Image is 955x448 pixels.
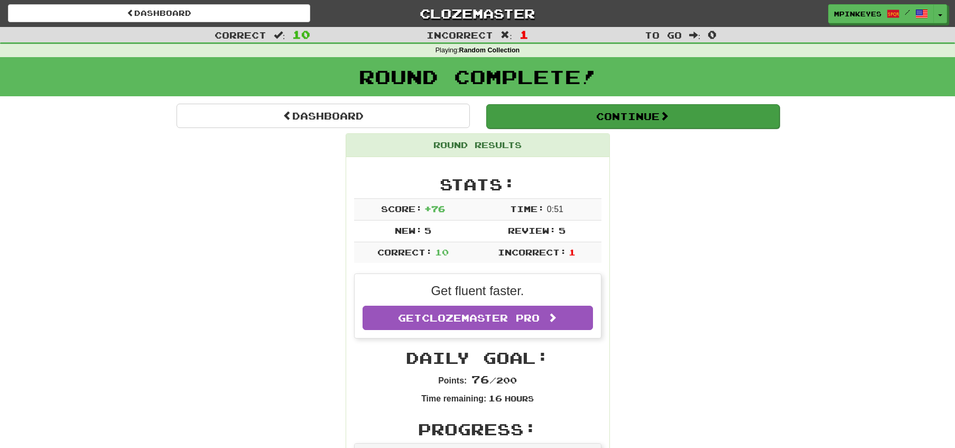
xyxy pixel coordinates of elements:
[346,134,609,157] div: Round Results
[547,205,563,214] span: 0 : 51
[438,376,467,385] strong: Points:
[510,204,544,214] span: Time:
[424,225,431,235] span: 5
[354,176,601,193] h2: Stats:
[377,247,432,257] span: Correct:
[828,4,934,23] a: mpinkeyes /
[326,4,628,23] a: Clozemaster
[8,4,310,22] a: Dashboard
[508,225,556,235] span: Review:
[689,31,701,40] span: :
[471,373,489,386] span: 76
[520,28,529,41] span: 1
[569,247,576,257] span: 1
[354,420,601,438] h2: Progress:
[354,349,601,367] h2: Daily Goal:
[559,225,565,235] span: 5
[381,204,422,214] span: Score:
[435,247,449,257] span: 10
[215,30,266,40] span: Correct
[422,312,540,324] span: Clozemaster Pro
[424,204,445,214] span: + 76
[292,28,310,41] span: 10
[498,247,567,257] span: Incorrect:
[177,104,470,128] a: Dashboard
[708,28,717,41] span: 0
[645,30,682,40] span: To go
[363,282,593,300] p: Get fluent faster.
[486,104,780,129] button: Continue
[905,8,910,16] span: /
[505,394,534,403] small: Hours
[395,225,422,235] span: New:
[488,393,502,403] span: 16
[500,31,512,40] span: :
[274,31,285,40] span: :
[459,47,520,54] strong: Random Collection
[4,66,951,87] h1: Round Complete!
[363,306,593,330] a: GetClozemaster Pro
[471,375,517,385] span: / 200
[426,30,493,40] span: Incorrect
[421,394,486,403] strong: Time remaining:
[834,9,882,19] span: mpinkeyes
